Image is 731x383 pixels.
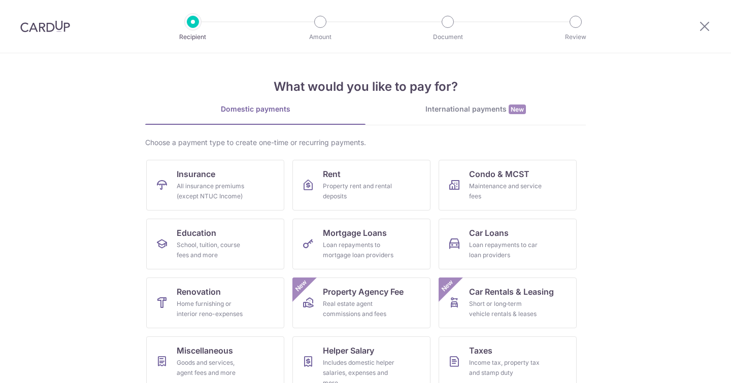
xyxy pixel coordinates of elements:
span: Insurance [177,168,215,180]
div: School, tuition, course fees and more [177,240,250,260]
div: Maintenance and service fees [469,181,542,201]
div: Property rent and rental deposits [323,181,396,201]
div: Real estate agent commissions and fees [323,299,396,319]
a: Car LoansLoan repayments to car loan providers [439,219,577,269]
a: Mortgage LoansLoan repayments to mortgage loan providers [292,219,430,269]
span: New [293,277,310,294]
span: New [439,277,456,294]
div: Domestic payments [145,104,365,114]
span: Car Loans [469,227,509,239]
div: Income tax, property tax and stamp duty [469,358,542,378]
span: Education [177,227,216,239]
span: Property Agency Fee [323,286,404,298]
a: Property Agency FeeReal estate agent commissions and feesNew [292,277,430,328]
a: EducationSchool, tuition, course fees and more [146,219,284,269]
div: Choose a payment type to create one-time or recurring payments. [145,137,586,148]
a: Car Rentals & LeasingShort or long‑term vehicle rentals & leasesNew [439,277,577,328]
h4: What would you like to pay for? [145,78,586,96]
p: Review [538,32,613,42]
p: Document [410,32,485,42]
div: Home furnishing or interior reno-expenses [177,299,250,319]
p: Amount [283,32,358,42]
span: Car Rentals & Leasing [469,286,554,298]
div: All insurance premiums (except NTUC Income) [177,181,250,201]
a: InsuranceAll insurance premiums (except NTUC Income) [146,160,284,211]
span: Condo & MCST [469,168,529,180]
span: Renovation [177,286,221,298]
a: Condo & MCSTMaintenance and service fees [439,160,577,211]
div: Loan repayments to mortgage loan providers [323,240,396,260]
span: New [509,105,526,114]
a: RenovationHome furnishing or interior reno-expenses [146,277,284,328]
div: Loan repayments to car loan providers [469,240,542,260]
span: Mortgage Loans [323,227,387,239]
a: RentProperty rent and rental deposits [292,160,430,211]
div: Short or long‑term vehicle rentals & leases [469,299,542,319]
div: Goods and services, agent fees and more [177,358,250,378]
img: CardUp [20,20,70,32]
div: International payments [365,104,586,115]
span: Rent [323,168,341,180]
p: Recipient [155,32,230,42]
span: Taxes [469,344,492,357]
span: Helper Salary [323,344,374,357]
span: Miscellaneous [177,344,233,357]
